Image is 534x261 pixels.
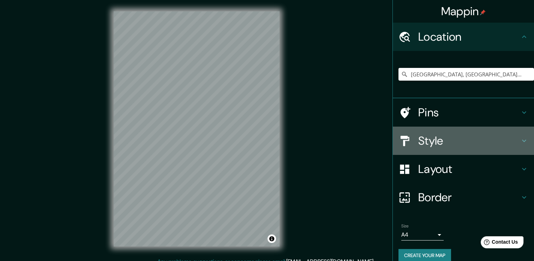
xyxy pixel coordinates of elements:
div: Style [393,127,534,155]
h4: Location [418,30,520,44]
canvas: Map [114,11,280,246]
div: Pins [393,98,534,127]
h4: Mappin [441,4,486,18]
div: Border [393,183,534,211]
h4: Style [418,134,520,148]
label: Size [401,223,409,229]
div: Layout [393,155,534,183]
h4: Layout [418,162,520,176]
iframe: Help widget launcher [471,233,526,253]
img: pin-icon.png [480,10,486,15]
button: Toggle attribution [268,234,276,243]
div: Location [393,23,534,51]
div: A4 [401,229,444,240]
input: Pick your city or area [398,68,534,81]
h4: Pins [418,105,520,120]
h4: Border [418,190,520,204]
